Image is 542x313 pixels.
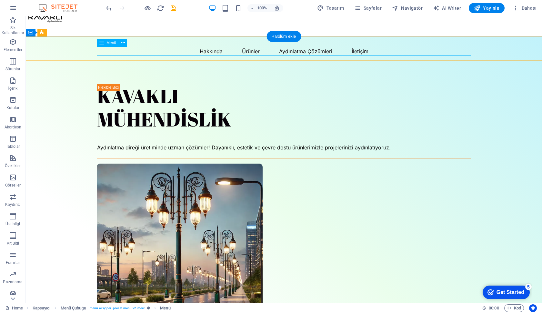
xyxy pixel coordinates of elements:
[5,183,21,188] p: Görseller
[144,4,151,12] button: Ön izleme modundan çıkıp düzenlemeye devam etmek için buraya tıklayın
[433,5,461,11] span: AI Writer
[157,5,164,12] i: Sayfayı yeniden yükleyin
[48,1,54,8] div: 5
[6,260,20,265] p: Formlar
[170,5,177,12] i: Kaydet (Ctrl+S)
[37,4,85,12] img: Editor Logo
[160,304,170,312] span: Seçmek için tıkla. Düzenlemek için çift tıkla
[504,304,524,312] button: Kod
[147,306,150,310] i: Bu element, özelleştirilebilir bir ön ayar
[5,66,21,72] p: Sütunlar
[392,5,423,11] span: Navigatör
[106,41,116,45] span: Menü
[352,3,384,13] button: Sayfalar
[529,304,537,312] button: Usercentrics
[156,4,164,12] button: reload
[474,5,499,11] span: Yayınla
[5,125,22,130] p: Akordeon
[315,3,346,13] div: Tasarım (Ctrl+Alt+Y)
[512,5,537,11] span: Dahası
[482,304,499,312] h6: Oturum süresi
[61,304,86,312] span: Seçmek için tıkla. Düzenlemek için çift tıkla
[247,4,270,12] button: 100%
[33,304,51,312] span: Seçmek için tıkla. Düzenlemek için çift tıkla
[507,304,521,312] span: Kod
[5,202,21,207] p: Kaydırıcı
[354,5,382,11] span: Sayfalar
[430,3,464,13] button: AI Writer
[493,306,494,310] span: :
[4,47,22,52] p: Elementler
[5,221,20,227] p: Üst bilgi
[257,4,267,12] h6: 100%
[489,304,499,312] span: 00 00
[5,304,23,312] a: Seçimi iptal etmek için tıkla. Sayfaları açmak için çift tıkla
[389,3,425,13] button: Navigatör
[315,3,346,13] button: Tasarım
[274,5,280,11] i: Yeniden boyutlandırmada yakınlaştırma düzeyini seçilen cihaza uyacak şekilde otomatik olarak ayarla.
[8,86,17,91] p: İçerik
[3,279,23,285] p: Pazarlama
[6,105,20,110] p: Kutular
[105,5,113,12] i: Geri al: Menü öğelerini değiştir (Ctrl+Z)
[5,163,21,168] p: Özellikler
[267,31,301,42] div: + Bölüm ekle
[469,3,505,13] button: Yayınla
[19,7,47,13] div: Get Started
[169,4,177,12] button: save
[33,304,171,312] nav: breadcrumb
[5,3,52,17] div: Get Started 5 items remaining, 0% complete
[317,5,344,11] span: Tasarım
[89,304,145,312] span: . menu-wrapper .preset-menu-v2-meet
[6,144,20,149] p: Tablolar
[7,241,19,246] p: Alt Bigi
[105,4,113,12] button: undo
[510,3,539,13] button: Dahası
